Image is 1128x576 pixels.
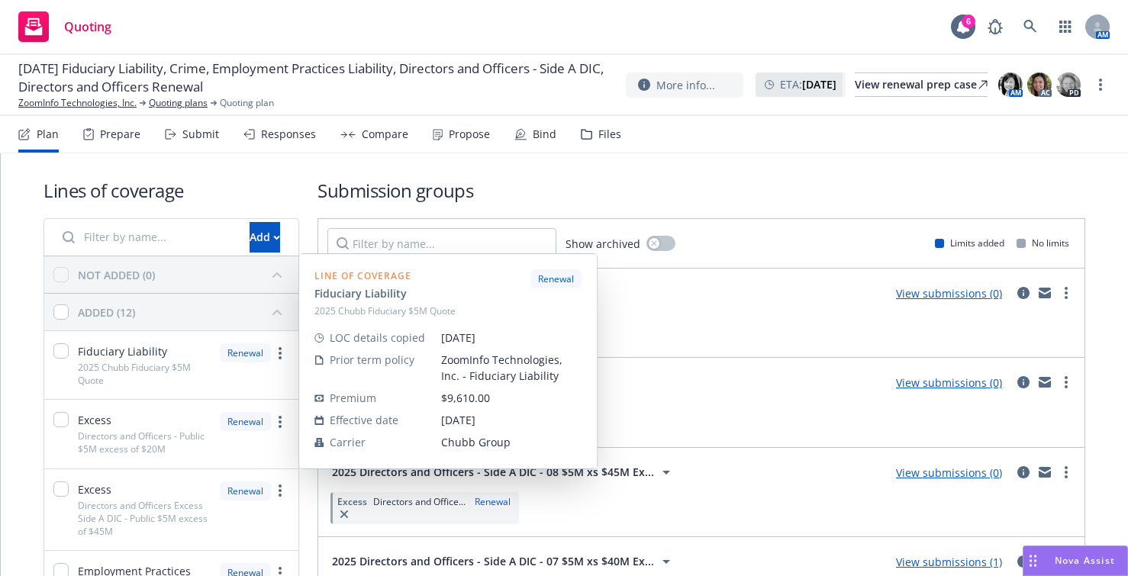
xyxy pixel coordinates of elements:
span: 2025 Directors and Officers - Side A DIC - 07 $5M xs $40M Ex... [332,553,654,569]
div: Drag to move [1023,546,1043,575]
span: ETA : [780,76,836,92]
button: 2025 Directors and Officers - Side A DIC - 08 $5M xs $45M Ex... [327,457,680,488]
a: more [1091,76,1110,94]
span: Directors and Officers - Public $5M excess of $20M [78,430,211,455]
div: Responses [261,128,316,140]
div: Renewal [220,481,271,500]
span: Quoting [64,21,111,33]
span: Fiduciary Liability [78,343,167,359]
a: more [271,344,289,362]
div: Submit [182,128,219,140]
button: NOT ADDED (0) [78,262,289,287]
div: NOT ADDED (0) [78,267,155,283]
h1: Submission groups [317,178,1085,203]
img: photo [1056,72,1081,97]
span: Excess [337,495,367,508]
a: circleInformation [1014,373,1033,391]
a: Quoting [12,5,118,48]
div: Renewal [220,343,271,362]
div: Limits added [935,237,1004,249]
button: More info... [626,72,743,98]
button: Nova Assist [1023,545,1128,576]
a: View submissions (0) [896,286,1002,301]
a: ZoomInfo Technologies, Inc. [18,96,137,110]
div: 6 [962,14,975,28]
a: View renewal prep case [855,72,988,97]
span: More info... [656,77,715,93]
div: Files [598,128,621,140]
span: Directors and Office... [373,495,466,508]
span: [DATE] Fiduciary Liability, Crime, Employment Practices Liability, Directors and Officers - Side ... [18,60,614,96]
a: circleInformation [1014,284,1033,302]
input: Filter by name... [53,222,240,253]
a: View submissions (0) [896,375,1002,390]
div: Renewal [472,495,514,508]
span: 2025 Directors and Officers - Side A DIC - 08 $5M xs $45M Ex... [332,464,654,480]
a: mail [1036,373,1054,391]
a: circleInformation [1014,552,1033,571]
a: View submissions (1) [896,555,1002,569]
div: Propose [449,128,490,140]
span: Excess [78,412,111,428]
a: Quoting plans [149,96,208,110]
span: Show archived [566,236,640,252]
div: Bind [533,128,556,140]
div: ADDED (12) [78,304,135,320]
a: Switch app [1050,11,1081,42]
a: Search [1015,11,1046,42]
input: Filter by name... [327,228,556,259]
a: more [271,481,289,500]
a: more [1057,463,1075,481]
img: photo [998,72,1023,97]
strong: [DATE] [802,77,836,92]
div: No limits [1017,237,1069,249]
span: Directors and Officers Excess Side A DIC - Public $5M excess of $45M [78,499,211,538]
button: ADDED (12) [78,300,289,324]
div: Renewal [220,412,271,431]
a: mail [1036,463,1054,481]
span: Excess [78,481,111,497]
a: Report a Bug [980,11,1010,42]
span: 2025 Chubb Fiduciary $5M Quote [78,361,211,387]
div: View renewal prep case [855,73,988,96]
div: Plan [37,128,59,140]
span: Quoting plan [220,96,274,110]
a: mail [1036,284,1054,302]
a: circleInformation [1014,463,1033,481]
div: Compare [362,128,408,140]
h1: Lines of coverage [44,178,299,203]
div: Add [250,223,280,252]
img: photo [1027,72,1052,97]
a: more [1057,284,1075,302]
a: more [271,413,289,431]
a: more [1057,373,1075,391]
div: Prepare [100,128,140,140]
a: View submissions (0) [896,465,1002,480]
span: Nova Assist [1055,554,1115,567]
button: Add [250,222,280,253]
